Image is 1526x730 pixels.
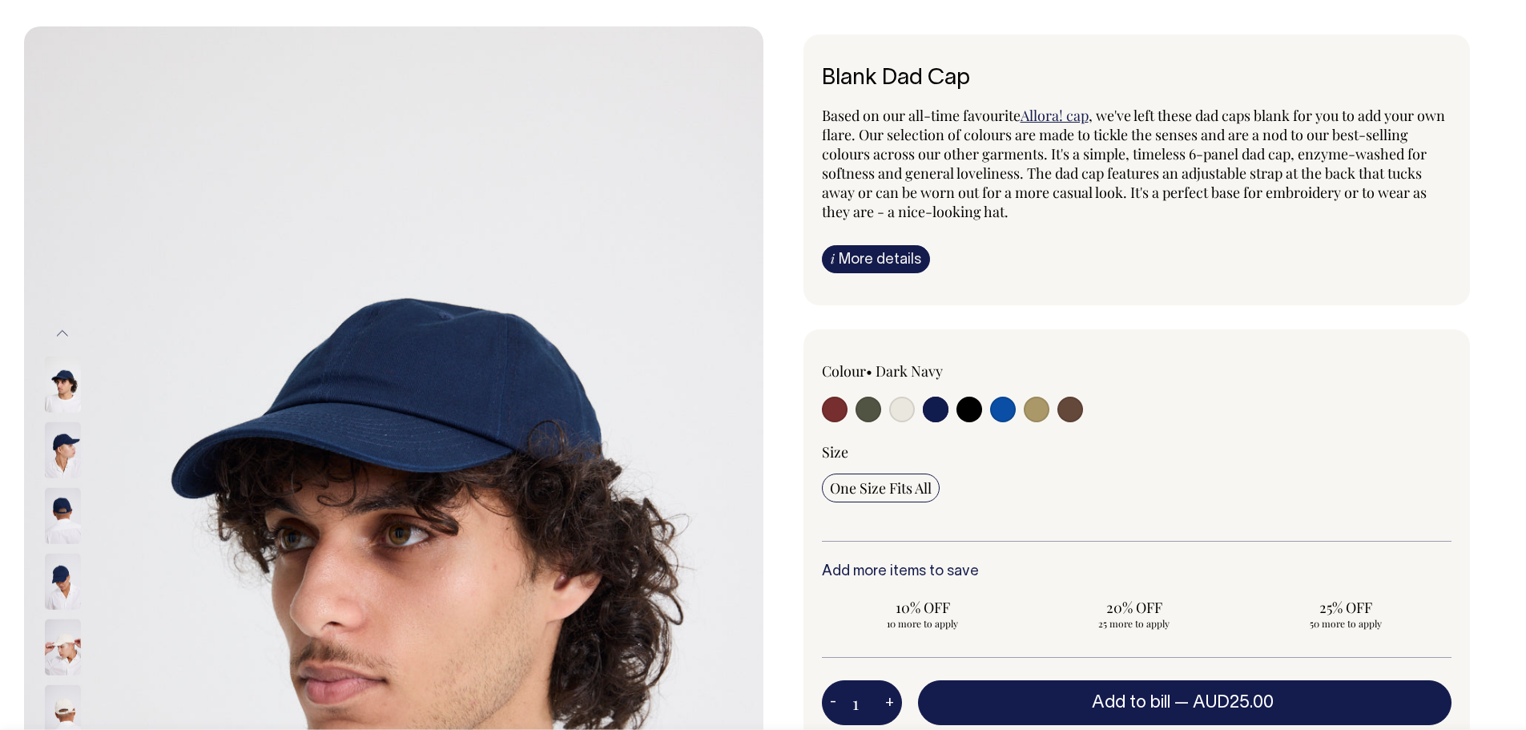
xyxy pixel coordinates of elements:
span: 20% OFF [1041,598,1227,617]
span: 25% OFF [1253,598,1439,617]
button: Previous [50,316,74,352]
span: Add to bill [1092,695,1170,711]
span: • [866,361,872,381]
img: dark-navy [45,421,81,478]
div: Colour [822,361,1074,381]
h6: Add more items to save [822,564,1452,580]
div: Size [822,442,1452,462]
span: 10 more to apply [830,617,1016,630]
span: i [831,250,835,267]
button: + [877,687,902,719]
a: iMore details [822,245,930,273]
img: dark-navy [45,356,81,412]
span: , we've left these dad caps blank for you to add your own flare. Our selection of colours are mad... [822,106,1445,221]
span: AUD25.00 [1193,695,1274,711]
span: 50 more to apply [1253,617,1439,630]
img: dark-navy [45,487,81,543]
button: Add to bill —AUD25.00 [918,680,1452,725]
input: 20% OFF 25 more to apply [1033,593,1235,635]
span: — [1174,695,1278,711]
span: One Size Fits All [830,478,932,498]
label: Dark Navy [876,361,943,381]
img: dark-navy [45,553,81,609]
input: One Size Fits All [822,474,940,502]
input: 10% OFF 10 more to apply [822,593,1024,635]
h6: Blank Dad Cap [822,67,1452,91]
span: 25 more to apply [1041,617,1227,630]
button: - [822,687,844,719]
span: Based on our all-time favourite [822,106,1021,125]
a: Allora! cap [1021,106,1089,125]
img: natural [45,619,81,675]
input: 25% OFF 50 more to apply [1245,593,1447,635]
span: 10% OFF [830,598,1016,617]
